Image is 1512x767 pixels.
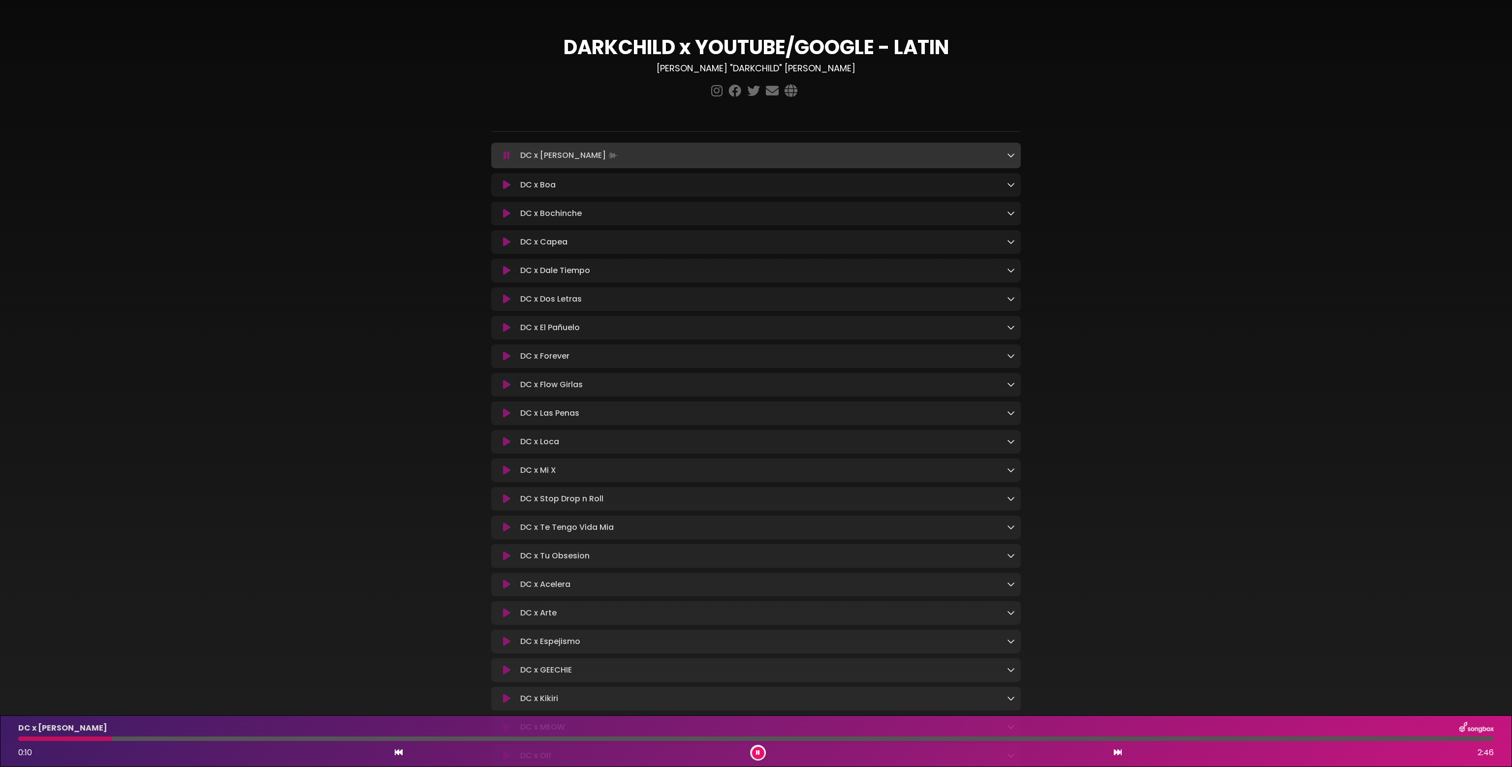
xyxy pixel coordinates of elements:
[520,607,557,619] p: DC x Arte
[520,208,582,219] p: DC x Bochinche
[520,149,620,162] p: DC x [PERSON_NAME]
[520,436,559,448] p: DC x Loca
[520,407,579,419] p: DC x Las Penas
[606,149,620,162] img: waveform4.gif
[520,464,556,476] p: DC x Mi X
[1478,747,1494,759] span: 2:46
[520,493,603,505] p: DC x Stop Drop n Roll
[520,550,590,562] p: DC x Tu Obsesion
[1459,722,1494,735] img: songbox-logo-white.png
[520,664,572,676] p: DC x GEECHIE
[491,63,1021,74] h3: [PERSON_NAME] "DARKCHILD" [PERSON_NAME]
[520,293,582,305] p: DC x Dos Letras
[520,322,580,334] p: DC x El Pañuelo
[18,722,107,734] p: DC x [PERSON_NAME]
[520,236,567,248] p: DC x Capea
[520,265,590,276] p: DC x Dale Tiempo
[520,579,570,590] p: DC x Acelera
[491,35,1021,59] h1: DARKCHILD x YOUTUBE/GOOGLE - LATIN
[520,693,558,705] p: DC x Kikiri
[520,379,583,391] p: DC x Flow Girlas
[520,636,580,647] p: DC x Espejismo
[18,747,32,758] span: 0:10
[520,522,614,533] p: DC x Te Tengo Vida Mia
[520,350,569,362] p: DC x Forever
[520,179,556,191] p: DC x Boa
